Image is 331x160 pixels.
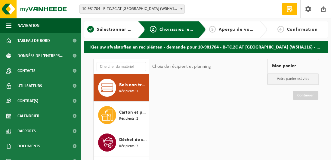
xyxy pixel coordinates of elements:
[209,26,216,33] span: 3
[267,59,319,73] div: Mon panier
[17,139,40,154] span: Documents
[287,27,318,32] span: Confirmation
[94,102,149,129] button: Carton et papier, non-conditionné (industriel) Récipients: 2
[87,26,94,33] span: 1
[80,5,184,13] span: 10-981704 - B-TC.2C AT CHARLEROI (W5HA116) - MARCINELLE
[17,48,63,63] span: Données de l'entrepr...
[79,5,185,14] span: 10-981704 - B-TC.2C AT CHARLEROI (W5HA116) - MARCINELLE
[94,74,149,102] button: Bois non traité (A) Récipients: 1
[87,26,133,33] a: 1Sélectionner un site ici
[119,116,138,122] span: Récipients: 2
[94,129,149,156] button: Déchet de construction et de démolition mélangé (inerte et non inerte) Récipients: 7
[119,143,138,149] span: Récipients: 7
[97,62,146,71] input: Chercher du matériel
[84,41,328,52] h2: Kies uw afvalstoffen en recipiënten - demande pour 10-981704 - B-TC.2C AT [GEOGRAPHIC_DATA] (W5HA...
[293,91,318,100] a: Continuer
[119,81,147,89] span: Bois non traité (A)
[17,63,36,78] span: Contacts
[17,33,50,48] span: Tableau de bord
[119,109,147,116] span: Carton et papier, non-conditionné (industriel)
[268,73,319,85] p: Votre panier est vide
[119,136,147,143] span: Déchet de construction et de démolition mélangé (inerte et non inerte)
[219,27,277,32] span: Aperçu de vos demandes
[119,89,138,94] span: Récipients: 1
[17,124,36,139] span: Rapports
[17,93,38,108] span: Contrat(s)
[150,26,156,33] span: 2
[17,78,42,93] span: Utilisateurs
[97,27,151,32] span: Sélectionner un site ici
[149,59,214,74] div: Choix de récipient et planning
[17,18,39,33] span: Navigation
[17,108,39,124] span: Calendrier
[159,27,260,32] span: Choisissiez les flux de déchets et récipients
[277,26,284,33] span: 4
